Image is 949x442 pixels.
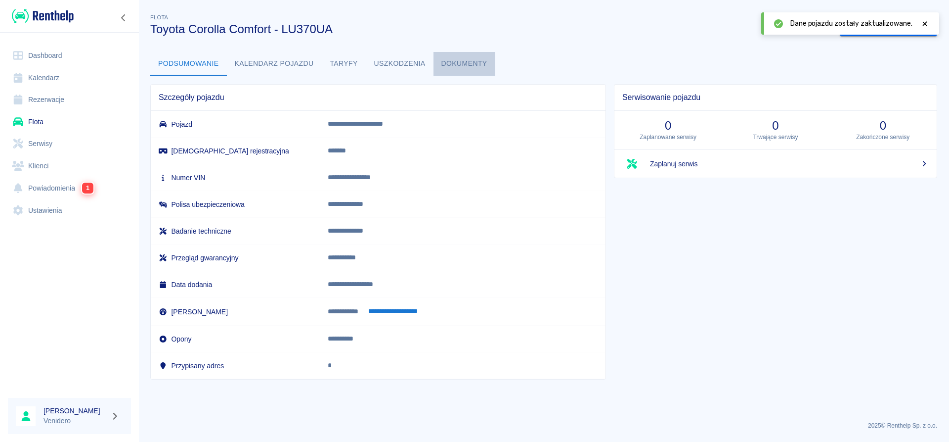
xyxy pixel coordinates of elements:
[159,146,312,156] h6: [DEMOGRAPHIC_DATA] rejestracyjna
[227,52,322,76] button: Kalendarz pojazdu
[159,361,312,371] h6: Przypisany adres
[837,133,929,142] p: Zakończone serwisy
[8,111,131,133] a: Flota
[730,133,821,142] p: Trwające serwisy
[82,183,93,194] span: 1
[8,8,74,24] a: Renthelp logo
[150,22,832,36] h3: Toyota Corolla Comfort - LU370UA
[8,133,131,155] a: Serwisy
[8,89,131,111] a: Rezerwacje
[159,280,312,290] h6: Data dodania
[722,111,829,149] a: 0Trwające serwisy
[159,226,312,236] h6: Badanie techniczne
[8,177,131,199] a: Powiadomienia1
[150,14,168,20] span: Flota
[8,45,131,67] a: Dashboard
[829,111,937,149] a: 0Zakończone serwisy
[150,421,937,430] p: 2025 © Renthelp Sp. z o.o.
[837,119,929,133] h3: 0
[150,52,227,76] button: Podsumowanie
[8,155,131,177] a: Klienci
[650,159,929,169] span: Zaplanuj serwis
[159,173,312,183] h6: Numer VIN
[614,111,722,149] a: 0Zaplanowane serwisy
[159,119,312,129] h6: Pojazd
[790,18,912,29] span: Dane pojazdu zostały zaktualizowane.
[43,406,107,416] h6: [PERSON_NAME]
[730,119,821,133] h3: 0
[8,199,131,222] a: Ustawienia
[622,93,929,102] span: Serwisowanie pojazdu
[433,52,495,76] button: Dokumenty
[12,8,74,24] img: Renthelp logo
[159,253,312,263] h6: Przegląd gwarancyjny
[43,416,107,426] p: Venidero
[322,52,366,76] button: Taryfy
[622,133,714,142] p: Zaplanowane serwisy
[159,93,598,102] span: Szczegóły pojazdu
[159,199,312,209] h6: Polisa ubezpieczeniowa
[8,67,131,89] a: Kalendarz
[159,307,312,317] h6: [PERSON_NAME]
[614,150,937,178] a: Zaplanuj serwis
[366,52,433,76] button: Uszkodzenia
[622,119,714,133] h3: 0
[159,334,312,344] h6: Opony
[116,11,131,24] button: Zwiń nawigację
